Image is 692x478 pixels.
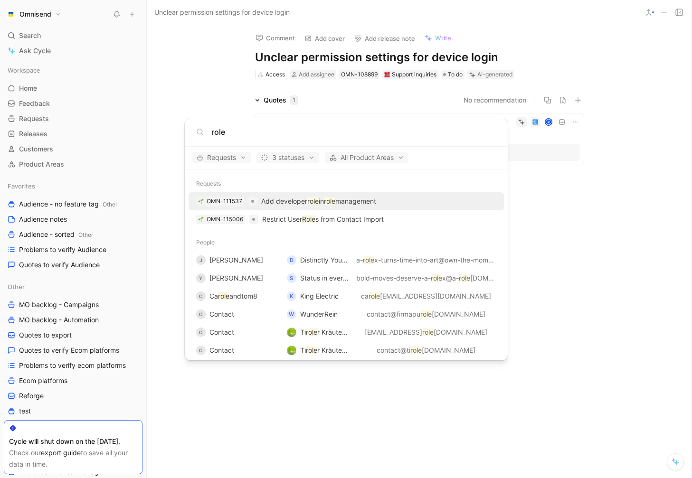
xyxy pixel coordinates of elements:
a: 🌱OMN-115006Restrict UserRoles from Contact Import [189,210,504,228]
div: People [185,234,508,251]
mark: role [431,274,442,282]
button: CCaroleandtom8KKing Electriccarole[EMAIL_ADDRESS][DOMAIN_NAME] [189,287,504,305]
button: 3 statuses [256,152,319,163]
span: Status in every second [300,274,371,282]
button: Y[PERSON_NAME]SStatus in every secondbold-moves-deserve-a-rolex@a-role[DOMAIN_NAME] [189,269,504,287]
img: 🌱 [198,198,204,204]
span: Requests [197,152,246,163]
span: andtom8 [229,292,257,300]
span: [DOMAIN_NAME] [432,310,485,318]
mark: role [306,346,317,354]
mark: role [422,328,434,336]
span: Contact [209,310,234,318]
span: contact@firmapu [367,310,420,318]
span: Ti [300,346,306,354]
mark: role [363,256,374,264]
span: r Kräuterhof [317,346,354,354]
div: J [196,255,206,265]
span: [PERSON_NAME] [209,274,263,282]
div: Requests [185,175,508,192]
span: WunderRein [300,310,338,318]
input: Type a command or search anything [211,126,496,138]
mark: role [324,197,335,205]
button: Requests [192,152,251,163]
span: [DOMAIN_NAME] [434,328,487,336]
span: a- [356,256,363,264]
div: C [196,328,206,337]
button: J[PERSON_NAME]DDistinctly Yours, Forever Iconica-rolex-turns-time-into-art@own-the-moment-with- [189,251,504,269]
span: contact@ti [377,346,410,354]
mark: Role [302,215,315,223]
mark: role [410,346,422,354]
div: C [196,309,206,319]
span: King Electric [300,292,339,300]
span: Distinctly Yours, Forever Iconic [300,256,395,264]
span: x-turns-time-into-art@own-the-moment-with- [374,256,517,264]
img: logo [287,346,296,355]
button: CContactlogoTiroler Kräuterhof[EMAIL_ADDRESS]role[DOMAIN_NAME] [189,323,504,341]
mark: role [459,274,470,282]
span: bold-moves-deserve-a- [356,274,431,282]
span: [EMAIL_ADDRESS] [365,328,422,336]
div: OMN-111537 [207,197,242,206]
span: Ca [209,292,218,300]
div: Y [196,273,206,283]
span: r Kräuterhof [317,328,354,336]
div: C [196,346,206,355]
span: ca [361,292,369,300]
span: Contact [209,346,234,354]
div: K [287,291,296,301]
img: 🌱 [198,216,204,222]
mark: role [218,292,229,300]
div: D [287,255,296,265]
mark: role [420,310,432,318]
div: W [287,309,296,319]
button: CContactlogoTiroler Kräuterhofcontact@tirole[DOMAIN_NAME] [189,341,504,359]
span: All Product Areas [329,152,404,163]
button: CContactWWunderReincontact@firmapurole[DOMAIN_NAME] [189,305,504,323]
mark: role [307,197,319,205]
span: [EMAIL_ADDRESS][DOMAIN_NAME] [380,292,491,300]
div: C [196,291,206,301]
img: logo [287,328,296,337]
span: Ti [300,328,306,336]
mark: role [369,292,380,300]
p: Add developer in management [261,196,376,207]
a: 🌱OMN-111537Add developerroleinrolemanagement [189,192,504,210]
div: S [287,273,296,283]
span: [DOMAIN_NAME] [470,274,524,282]
button: All Product Areas [325,152,408,163]
mark: role [306,328,317,336]
div: OMN-115006 [207,215,243,224]
span: [DOMAIN_NAME] [422,346,475,354]
span: [PERSON_NAME] [209,256,263,264]
span: x@a- [442,274,459,282]
span: Contact [209,328,234,336]
button: MMain contactCColorMeCarole [189,359,504,377]
p: Restrict User s from Contact Import [262,214,384,225]
span: 3 statuses [261,152,315,163]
